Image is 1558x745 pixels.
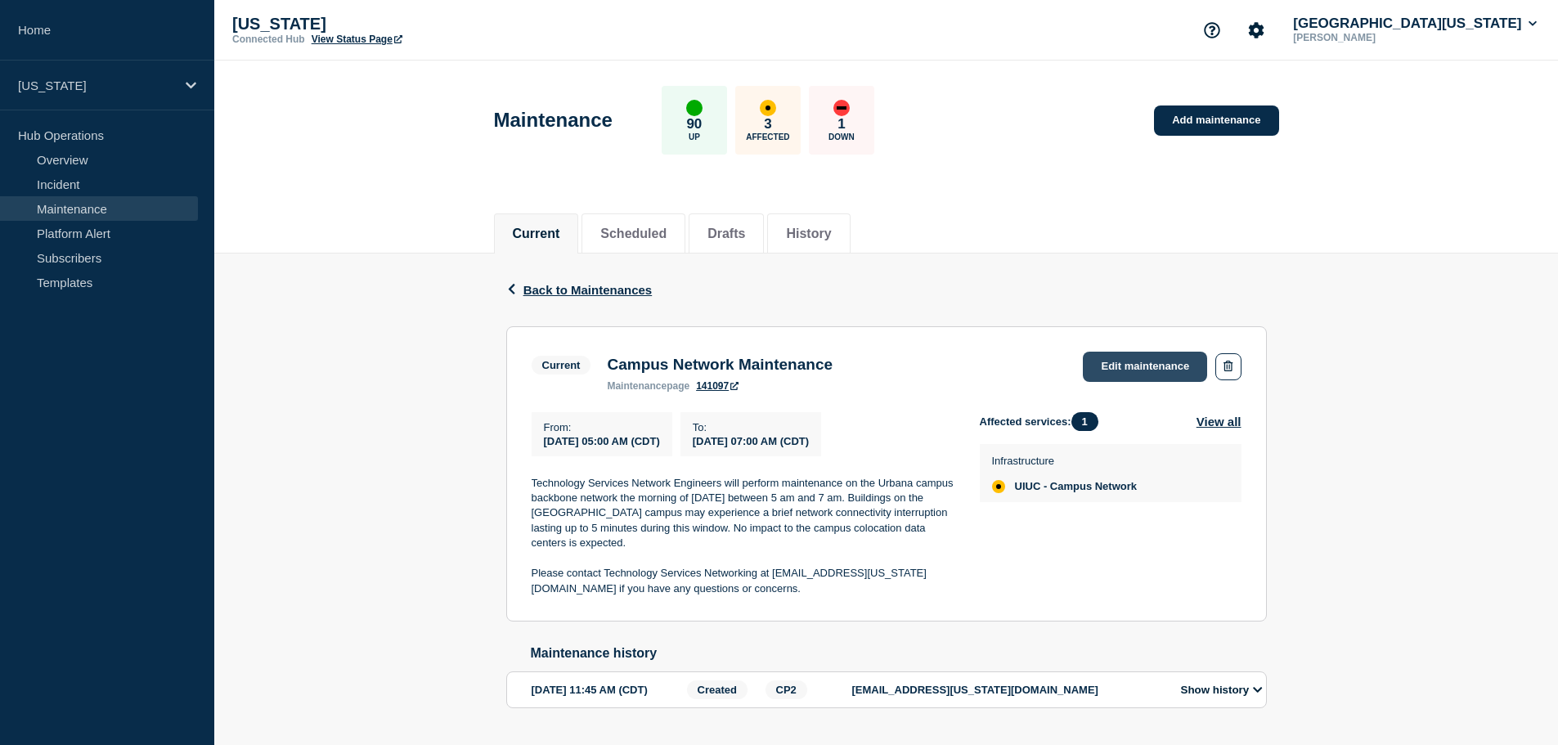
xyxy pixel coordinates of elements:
[1195,13,1229,47] button: Support
[1290,32,1460,43] p: [PERSON_NAME]
[1083,352,1207,382] a: Edit maintenance
[1071,412,1098,431] span: 1
[532,566,954,596] p: Please contact Technology Services Networking at [EMAIL_ADDRESS][US_STATE][DOMAIN_NAME] if you ha...
[689,132,700,141] p: Up
[1197,412,1241,431] button: View all
[494,109,613,132] h1: Maintenance
[764,116,771,132] p: 3
[1290,16,1540,32] button: [GEOGRAPHIC_DATA][US_STATE]
[523,283,653,297] span: Back to Maintenances
[1239,13,1273,47] button: Account settings
[607,380,667,392] span: maintenance
[696,380,739,392] a: 141097
[686,100,703,116] div: up
[837,116,845,132] p: 1
[532,356,591,375] span: Current
[992,455,1138,467] p: Infrastructure
[513,227,560,241] button: Current
[693,435,809,447] span: [DATE] 07:00 AM (CDT)
[833,100,850,116] div: down
[1015,480,1138,493] span: UIUC - Campus Network
[707,227,745,241] button: Drafts
[18,79,175,92] p: [US_STATE]
[532,476,954,551] p: Technology Services Network Engineers will perform maintenance on the Urbana campus backbone netw...
[766,680,807,699] span: CP2
[1154,105,1278,136] a: Add maintenance
[544,435,660,447] span: [DATE] 05:00 AM (CDT)
[746,132,789,141] p: Affected
[607,356,833,374] h3: Campus Network Maintenance
[232,34,305,45] p: Connected Hub
[600,227,667,241] button: Scheduled
[686,116,702,132] p: 90
[312,34,402,45] a: View Status Page
[544,421,660,433] p: From :
[607,380,689,392] p: page
[760,100,776,116] div: affected
[687,680,748,699] span: Created
[506,283,653,297] button: Back to Maintenances
[786,227,831,241] button: History
[1176,683,1268,697] button: Show history
[828,132,855,141] p: Down
[531,646,1267,661] h2: Maintenance history
[992,480,1005,493] div: affected
[532,680,682,699] div: [DATE] 11:45 AM (CDT)
[980,412,1107,431] span: Affected services:
[693,421,809,433] p: To :
[852,684,1163,696] p: [EMAIL_ADDRESS][US_STATE][DOMAIN_NAME]
[232,15,559,34] p: [US_STATE]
